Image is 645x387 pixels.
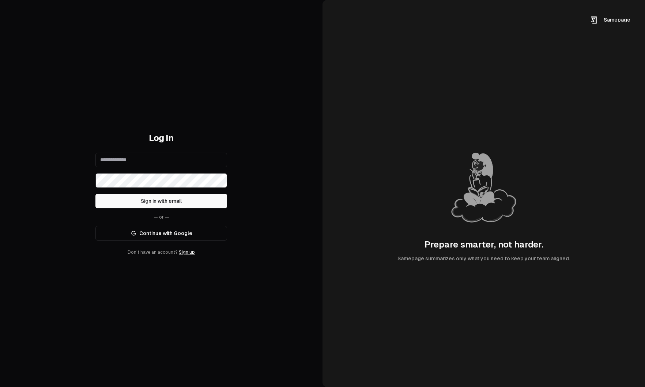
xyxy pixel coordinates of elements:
[604,17,630,23] span: Samepage
[95,132,227,144] h1: Log In
[179,250,195,255] a: Sign up
[397,255,570,262] div: Samepage summarizes only what you need to keep your team aligned.
[95,194,227,208] button: Sign in with email
[95,214,227,220] div: — or —
[95,226,227,241] a: Continue with Google
[95,249,227,255] div: Don't have an account?
[425,239,543,250] div: Prepare smarter, not harder.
